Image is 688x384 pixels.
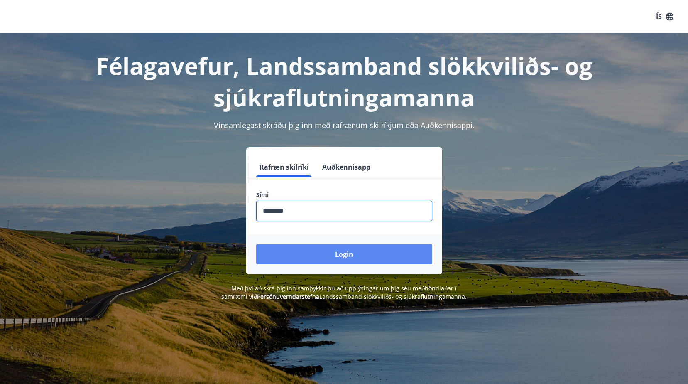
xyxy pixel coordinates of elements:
[256,157,312,177] button: Rafræn skilríki
[221,284,467,300] span: Með því að skrá þig inn samþykkir þú að upplýsingar um þig séu meðhöndlaðar í samræmi við Landssa...
[256,244,432,264] button: Login
[55,50,633,113] h1: Félagavefur, Landssamband slökkviliðs- og sjúkraflutningamanna
[319,157,374,177] button: Auðkennisapp
[256,191,432,199] label: Sími
[257,293,319,300] a: Persónuverndarstefna
[651,9,678,24] button: ÍS
[214,120,475,130] span: Vinsamlegast skráðu þig inn með rafrænum skilríkjum eða Auðkennisappi.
